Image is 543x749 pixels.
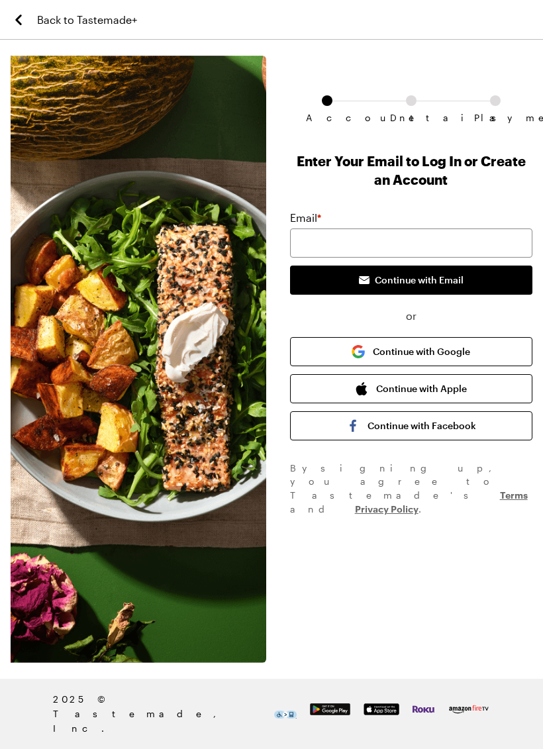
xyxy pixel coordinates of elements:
[448,703,490,724] a: Amazon Fire TV
[364,703,399,724] a: App Store
[290,337,532,366] button: Continue with Google
[474,113,517,123] span: Payment
[310,703,350,724] a: Google Play
[274,707,297,721] a: This icon serves as a link to download the Level Access assistive technology app for individuals ...
[290,95,532,113] ol: Subscription checkout form navigation
[364,703,399,715] img: App Store
[290,308,532,324] span: or
[390,113,432,123] span: Details
[290,210,321,226] label: Email
[413,703,435,715] img: Roku
[375,274,464,287] span: Continue with Email
[306,113,348,123] span: Account
[310,703,350,715] img: Google Play
[290,411,532,440] button: Continue with Facebook
[290,374,532,403] button: Continue with Apple
[413,703,435,724] a: Roku
[37,12,137,28] span: Back to Tastemade+
[274,711,297,719] img: This icon serves as a link to download the Level Access assistive technology app for individuals ...
[53,692,274,736] span: 2025 © Tastemade, Inc.
[355,502,419,515] a: Privacy Policy
[290,266,532,295] button: Continue with Email
[448,703,490,715] img: Amazon Fire TV
[290,152,532,189] h1: Enter Your Email to Log In or Create an Account
[500,488,528,501] a: Terms
[290,462,532,516] div: By signing up , you agree to Tastemade's and .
